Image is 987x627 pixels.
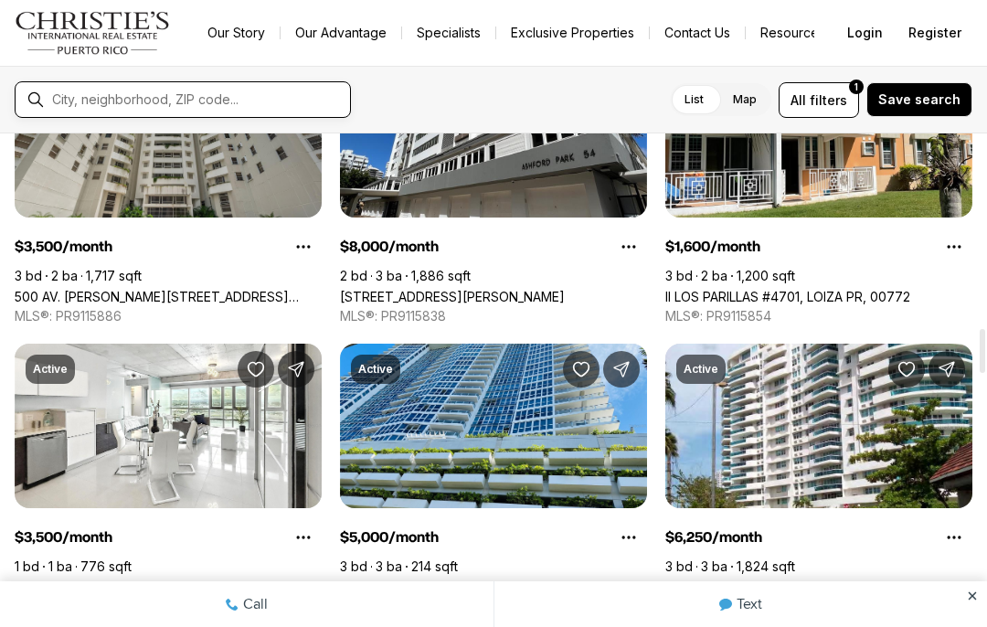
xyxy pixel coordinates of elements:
[603,351,640,388] button: Share Property
[358,362,393,377] p: Active
[897,15,972,51] button: Register
[878,92,960,107] span: Save search
[936,228,972,265] button: Property options
[15,289,322,304] a: 500 AV. JESÚS T. PIÑERO #403, SAN JUAN PR, 00918
[936,519,972,556] button: Property options
[238,351,274,388] button: Save Property: 404 CONSTITUCION AVE #2106
[285,519,322,556] button: Property options
[866,82,972,117] button: Save search
[810,90,847,110] span: filters
[563,351,600,388] button: Save Property: 48 LUIS MUNOZ RIVERA #2701
[340,289,565,304] a: 54 KING'S COURT ST #10-A, SAN JUAN PR, 00911
[15,11,171,55] img: logo
[888,351,925,388] button: Save Property: 550 AVE CONSTITUCION #1008
[718,83,771,116] label: Map
[929,351,965,388] button: Share Property
[650,20,745,46] button: Contact Us
[847,26,883,40] span: Login
[836,15,894,51] button: Login
[193,20,280,46] a: Our Story
[908,26,961,40] span: Register
[684,362,718,377] p: Active
[281,20,401,46] a: Our Advantage
[746,20,840,46] a: Resources
[779,82,859,118] button: Allfilters1
[791,90,806,110] span: All
[285,228,322,265] button: Property options
[402,20,495,46] a: Specialists
[665,289,910,304] a: II LOS PARILLAS #4701, LOIZA PR, 00772
[496,20,649,46] a: Exclusive Properties
[854,80,858,94] span: 1
[278,351,314,388] button: Share Property
[610,519,647,556] button: Property options
[610,228,647,265] button: Property options
[33,362,68,377] p: Active
[670,83,718,116] label: List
